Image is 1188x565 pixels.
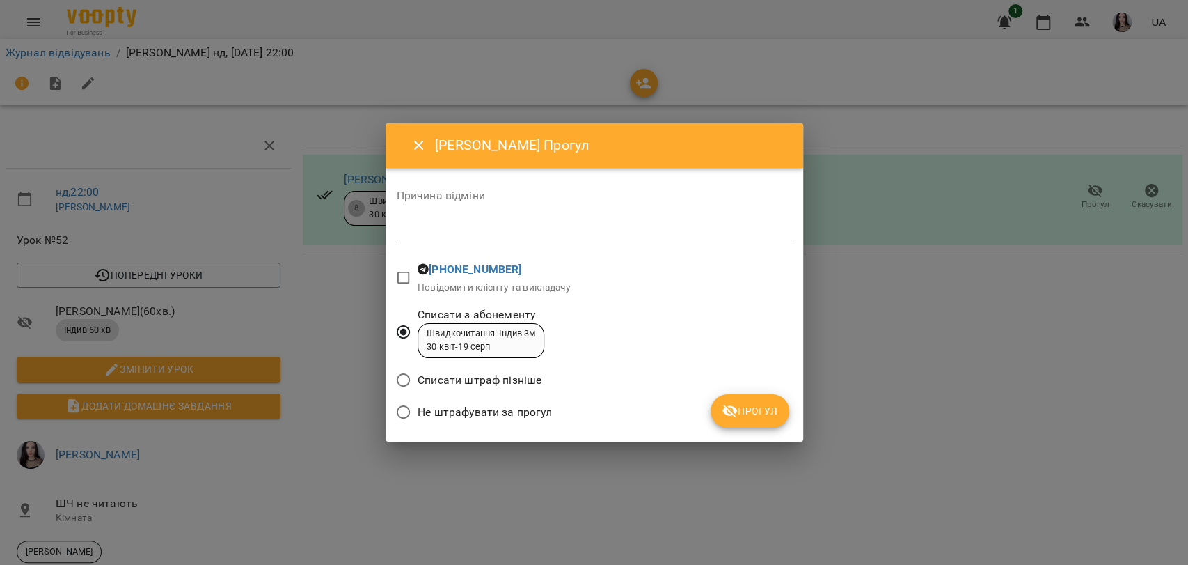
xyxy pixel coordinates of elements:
button: Прогул [711,394,789,428]
button: Close [402,129,436,162]
p: Повідомити клієнту та викладачу [418,281,571,295]
label: Причина відміни [397,190,792,201]
h6: [PERSON_NAME] Прогул [435,134,786,156]
span: Не штрафувати за прогул [418,404,552,421]
div: Швидкочитання: Індив 3м 30 квіт - 19 серп [427,327,535,353]
span: Списати штраф пізніше [418,372,541,389]
a: [PHONE_NUMBER] [429,263,521,276]
span: Списати з абонементу [418,307,544,323]
span: Прогул [722,403,778,419]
